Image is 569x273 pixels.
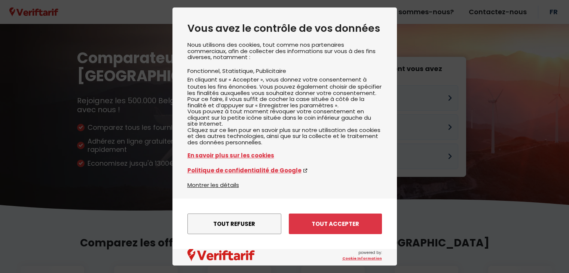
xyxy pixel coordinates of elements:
div: menu [172,199,397,249]
button: Tout refuser [187,214,281,234]
img: logo [187,249,255,262]
h2: Vous avez le contrôle de vos données [187,22,382,34]
a: Cookie Information [342,256,382,261]
span: powered by: [342,250,382,261]
button: Tout accepter [289,214,382,234]
a: Politique de confidentialité de Google [187,166,382,175]
a: En savoir plus sur les cookies [187,151,382,160]
li: Fonctionnel [187,67,222,75]
button: Montrer les détails [187,181,239,189]
li: Statistique [222,67,256,75]
li: Publicitaire [256,67,286,75]
div: Nous utilisons des cookies, tout comme nos partenaires commerciaux, afin de collecter des informa... [187,42,382,181]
